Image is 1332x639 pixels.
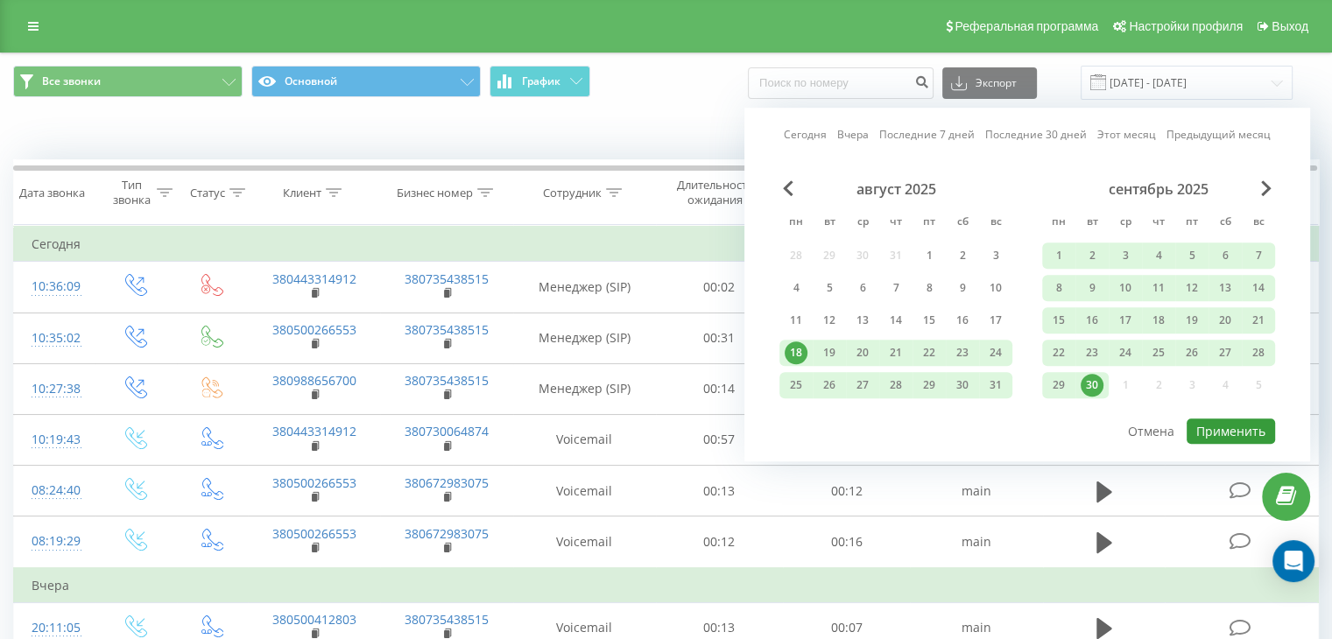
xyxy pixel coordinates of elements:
div: 23 [951,341,974,364]
span: График [522,75,560,88]
div: 23 [1081,341,1103,364]
div: 7 [884,277,907,299]
button: Применить [1187,418,1275,444]
td: Менеджер (SIP) [513,312,656,363]
a: 380443314912 [272,270,356,287]
div: чт 28 авг. 2025 г. [879,372,913,398]
button: Основной [251,66,481,97]
td: main [910,466,1042,516]
div: вс 3 авг. 2025 г. [979,242,1012,269]
div: 08:24:40 [32,474,78,508]
abbr: четверг [1145,210,1172,236]
div: ср 17 сент. 2025 г. [1109,307,1142,334]
td: Вчера [14,568,1319,603]
td: Сегодня [14,227,1319,262]
td: main [910,516,1042,568]
div: 10 [1114,277,1137,299]
div: вс 28 сент. 2025 г. [1242,340,1275,366]
div: ср 20 авг. 2025 г. [846,340,879,366]
td: 00:57 [656,414,783,465]
abbr: пятница [1179,210,1205,236]
div: 28 [1247,341,1270,364]
a: Предыдущий месяц [1166,127,1271,144]
td: 00:12 [656,516,783,568]
div: Дата звонка [19,186,85,200]
div: пт 12 сент. 2025 г. [1175,275,1209,301]
div: вт 12 авг. 2025 г. [813,307,846,334]
div: сб 30 авг. 2025 г. [946,372,979,398]
div: пн 25 авг. 2025 г. [779,372,813,398]
div: 15 [918,309,941,332]
abbr: суббота [949,210,976,236]
a: 380672983075 [405,525,489,542]
div: 10 [984,277,1007,299]
div: вт 9 сент. 2025 г. [1075,275,1109,301]
div: вт 23 сент. 2025 г. [1075,340,1109,366]
div: 19 [818,341,841,364]
div: вт 19 авг. 2025 г. [813,340,846,366]
a: 380988656700 [272,372,356,389]
abbr: понедельник [1046,210,1072,236]
div: 14 [884,309,907,332]
div: сб 6 сент. 2025 г. [1209,242,1242,269]
td: Менеджер (SIP) [513,262,656,312]
div: пт 22 авг. 2025 г. [913,340,946,366]
div: пн 29 сент. 2025 г. [1042,372,1075,398]
td: Менеджер (SIP) [513,363,656,414]
div: пн 22 сент. 2025 г. [1042,340,1075,366]
div: 26 [1180,341,1203,364]
div: 16 [1081,309,1103,332]
div: пн 18 авг. 2025 г. [779,340,813,366]
div: 2 [951,244,974,267]
div: Open Intercom Messenger [1272,540,1314,582]
div: ср 13 авг. 2025 г. [846,307,879,334]
abbr: четверг [883,210,909,236]
div: чт 7 авг. 2025 г. [879,275,913,301]
div: 2 [1081,244,1103,267]
td: 00:12 [783,466,910,516]
span: Настройки профиля [1129,19,1243,33]
div: 13 [851,309,874,332]
td: Voicemail [513,516,656,568]
div: 29 [1047,374,1070,397]
a: 380735438515 [405,372,489,389]
button: График [490,66,590,97]
abbr: среда [1112,210,1138,236]
div: 6 [1214,244,1237,267]
div: 19 [1180,309,1203,332]
div: 26 [818,374,841,397]
div: Клиент [283,186,321,200]
div: сб 23 авг. 2025 г. [946,340,979,366]
div: ср 10 сент. 2025 г. [1109,275,1142,301]
div: 25 [785,374,807,397]
div: 20 [851,341,874,364]
div: чт 14 авг. 2025 г. [879,307,913,334]
div: 08:19:29 [32,524,78,558]
div: 22 [1047,341,1070,364]
div: 29 [918,374,941,397]
div: 1 [1047,244,1070,267]
div: 17 [1114,309,1137,332]
div: вт 16 сент. 2025 г. [1075,307,1109,334]
td: 00:02 [656,262,783,312]
a: 380500412803 [272,611,356,628]
div: пт 19 сент. 2025 г. [1175,307,1209,334]
div: вс 17 авг. 2025 г. [979,307,1012,334]
abbr: вторник [1079,210,1105,236]
div: сб 9 авг. 2025 г. [946,275,979,301]
div: сб 27 сент. 2025 г. [1209,340,1242,366]
abbr: воскресенье [1245,210,1272,236]
div: 10:27:38 [32,372,78,406]
div: Сотрудник [543,186,602,200]
a: 380443314912 [272,423,356,439]
div: вс 14 сент. 2025 г. [1242,275,1275,301]
a: Последние 7 дней [879,127,975,144]
div: 18 [1147,309,1170,332]
div: пт 15 авг. 2025 г. [913,307,946,334]
button: Экспорт [942,67,1037,99]
div: 27 [851,374,874,397]
a: Вчера [837,127,869,144]
div: 12 [1180,277,1203,299]
abbr: понедельник [783,210,809,236]
div: вс 21 сент. 2025 г. [1242,307,1275,334]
